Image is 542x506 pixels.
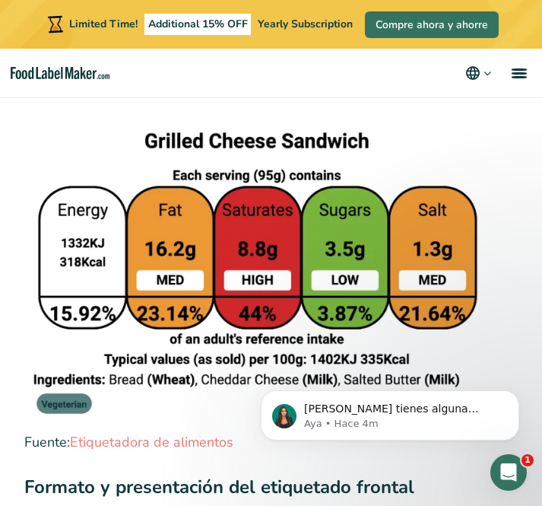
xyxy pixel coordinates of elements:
a: menu [493,49,542,97]
iframe: Intercom live chat [490,454,527,491]
span: Limited Time! [69,17,138,31]
a: Compre ahora y ahorre [365,11,499,38]
iframe: Intercom notifications mensaje [238,358,542,465]
span: 1 [521,454,534,466]
span: Yearly Subscription [258,17,353,31]
a: Etiquetadora de alimentos [70,433,233,451]
strong: Formato y presentación del etiquetado frontal [24,475,414,499]
figcaption: Fuente: [24,432,490,453]
span: Additional 15% OFF [144,14,252,35]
